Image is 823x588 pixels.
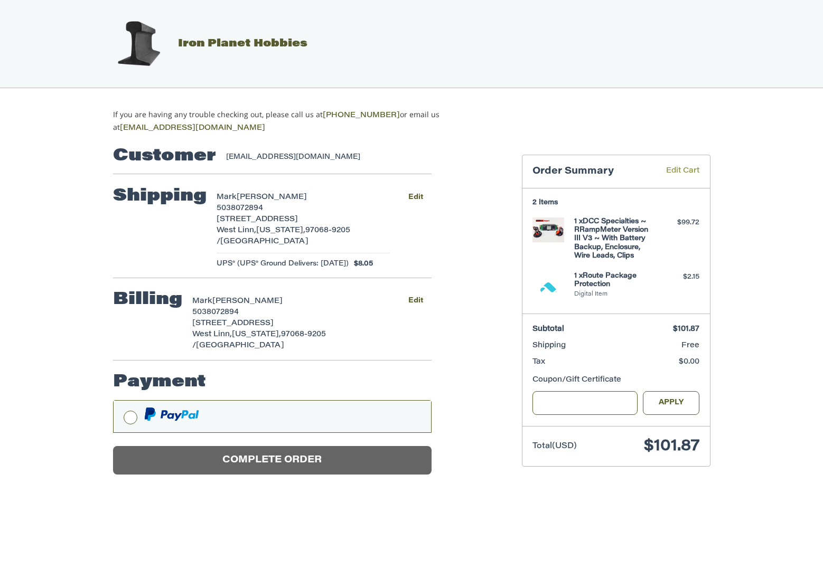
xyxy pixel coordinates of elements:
[658,272,699,282] div: $2.15
[237,194,307,201] span: [PERSON_NAME]
[217,259,349,269] span: UPS® (UPS® Ground Delivers: [DATE])
[120,125,265,132] a: [EMAIL_ADDRESS][DOMAIN_NAME]
[101,39,307,49] a: Iron Planet Hobbies
[232,331,281,338] span: [US_STATE],
[651,166,699,178] a: Edit Cart
[532,326,564,333] span: Subtotal
[226,152,421,163] div: [EMAIL_ADDRESS][DOMAIN_NAME]
[192,298,212,305] span: Mark
[643,391,700,415] button: Apply
[574,217,655,260] h4: 1 x DCC Specialties ~ RRampMeter Version III V3 ~ With Battery Backup, Enclosure, Wire Leads, Clips
[196,342,284,349] span: [GEOGRAPHIC_DATA]
[532,442,577,450] span: Total (USD)
[574,290,655,299] li: Digital Item
[217,194,237,201] span: Mark
[113,109,473,134] p: If you are having any trouble checking out, please call us at or email us at
[532,358,545,366] span: Tax
[532,166,651,178] h3: Order Summary
[192,309,239,316] span: 5038072894
[212,298,283,305] span: [PERSON_NAME]
[681,342,699,349] span: Free
[178,39,307,49] span: Iron Planet Hobbies
[532,375,699,386] div: Coupon/Gift Certificate
[112,17,165,70] img: Iron Planet Hobbies
[220,238,308,245] span: [GEOGRAPHIC_DATA]
[323,112,400,119] a: [PHONE_NUMBER]
[113,446,432,475] button: Complete order
[532,391,638,415] input: Gift Certificate or Coupon Code
[574,272,655,289] h4: 1 x Route Package Protection
[349,259,373,269] span: $8.05
[113,372,206,393] h2: Payment
[400,293,432,309] button: Edit
[192,320,274,327] span: [STREET_ADDRESS]
[192,331,326,349] span: 97068-9205 /
[217,216,298,223] span: [STREET_ADDRESS]
[679,358,699,366] span: $0.00
[256,227,305,234] span: [US_STATE],
[400,189,432,205] button: Edit
[532,342,566,349] span: Shipping
[658,217,699,228] div: $99.72
[673,326,699,333] span: $101.87
[192,331,232,338] span: West Linn,
[217,227,256,234] span: West Linn,
[532,198,699,207] h3: 2 Items
[644,439,699,454] span: $101.87
[113,146,216,167] h2: Customer
[144,407,199,421] img: PayPal icon
[217,205,263,212] span: 5038072894
[113,289,182,310] h2: Billing
[113,186,207,207] h2: Shipping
